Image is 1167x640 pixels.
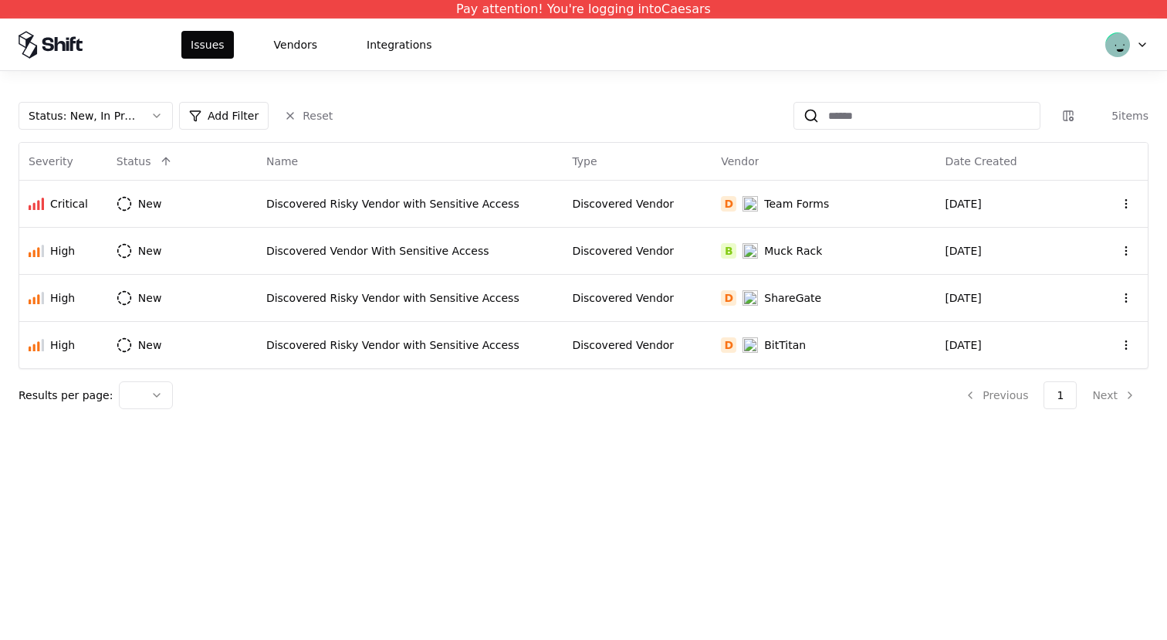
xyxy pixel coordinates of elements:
button: Reset [275,102,342,130]
div: New [138,196,162,212]
nav: pagination [952,381,1148,409]
button: Add Filter [179,102,269,130]
div: Date Created [945,154,1016,169]
div: Muck Rack [764,243,822,259]
div: [DATE] [945,243,1077,259]
button: New [117,284,190,312]
div: New [138,337,162,353]
div: BitTitan [764,337,806,353]
div: Team Forms [764,196,829,212]
div: Discovered Vendor [572,243,702,259]
div: New [138,243,162,259]
img: ShareGate [742,290,758,306]
div: Discovered Risky Vendor with Sensitive Access [266,196,553,212]
div: D [721,337,736,353]
div: 5 items [1087,108,1148,124]
div: [DATE] [945,337,1077,353]
p: Results per page: [19,388,113,403]
button: New [117,237,190,265]
div: [DATE] [945,290,1077,306]
div: Type [572,154,597,169]
button: New [117,331,190,359]
div: Vendor [721,154,759,169]
div: Status : New, In Progress [29,108,138,124]
div: High [50,243,75,259]
div: B [721,243,736,259]
div: Discovered Vendor With Sensitive Access [266,243,553,259]
div: Name [266,154,298,169]
button: Vendors [265,31,326,59]
div: Discovered Vendor [572,196,702,212]
div: Critical [50,196,88,212]
div: High [50,337,75,353]
div: Status [117,154,151,169]
img: Team Forms [742,196,758,212]
button: Integrations [357,31,441,59]
div: Severity [29,154,73,169]
div: Discovered Risky Vendor with Sensitive Access [266,337,553,353]
div: [DATE] [945,196,1077,212]
div: Discovered Risky Vendor with Sensitive Access [266,290,553,306]
div: High [50,290,75,306]
button: New [117,190,190,218]
button: Issues [181,31,234,59]
div: ShareGate [764,290,821,306]
img: Muck Rack [742,243,758,259]
div: Discovered Vendor [572,290,702,306]
button: 1 [1044,381,1077,409]
div: New [138,290,162,306]
div: D [721,290,736,306]
div: Discovered Vendor [572,337,702,353]
img: BitTitan [742,337,758,353]
div: D [721,196,736,212]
